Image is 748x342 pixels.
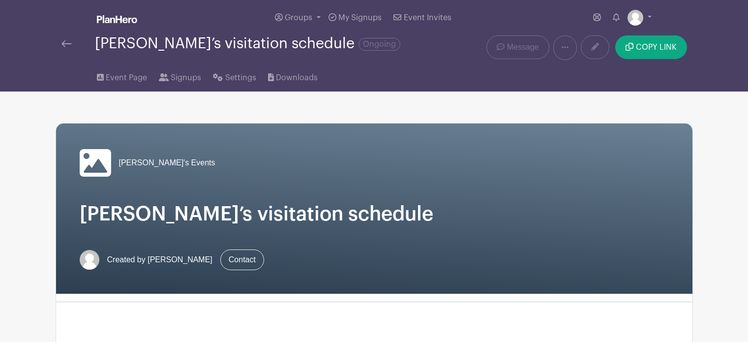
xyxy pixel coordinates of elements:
a: Settings [213,60,256,92]
span: Signups [171,72,201,84]
a: Event Page [97,60,147,92]
img: logo_white-6c42ec7e38ccf1d336a20a19083b03d10ae64f83f12c07503d8b9e83406b4c7d.svg [97,15,137,23]
span: COPY LINK [636,43,677,51]
span: Created by [PERSON_NAME] [107,254,212,266]
img: default-ce2991bfa6775e67f084385cd625a349d9dcbb7a52a09fb2fda1e96e2d18dcdb.png [80,250,99,270]
img: default-ce2991bfa6775e67f084385cd625a349d9dcbb7a52a09fb2fda1e96e2d18dcdb.png [628,10,643,26]
span: Groups [285,14,312,22]
span: Event Invites [404,14,451,22]
span: Settings [225,72,256,84]
img: back-arrow-29a5d9b10d5bd6ae65dc969a981735edf675c4d7a1fe02e03b50dbd4ba3cdb55.svg [61,40,71,47]
a: Message [486,35,549,59]
a: Downloads [268,60,318,92]
div: [PERSON_NAME]’s visitation schedule [95,35,400,52]
span: Ongoing [359,38,400,51]
a: Signups [159,60,201,92]
span: [PERSON_NAME]'s Events [119,157,215,169]
span: Message [507,41,539,53]
button: COPY LINK [615,35,687,59]
span: Downloads [276,72,318,84]
a: Contact [220,249,264,270]
span: My Signups [338,14,382,22]
h1: [PERSON_NAME]’s visitation schedule [80,202,669,226]
span: Event Page [106,72,147,84]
